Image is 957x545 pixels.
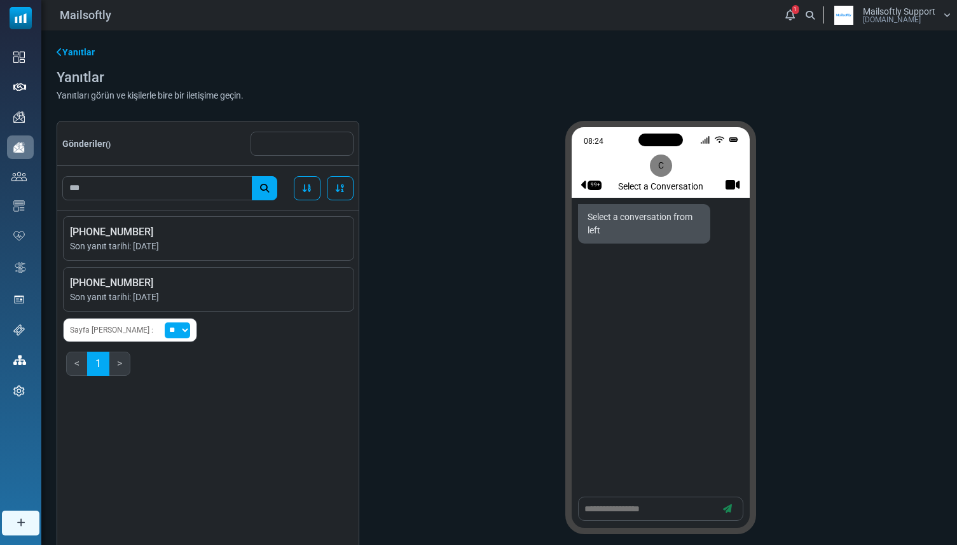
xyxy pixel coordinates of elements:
[863,7,935,16] span: Mailsoftly Support
[13,385,25,397] img: settings-icon.svg
[11,172,27,181] img: contacts-icon.svg
[13,294,25,305] img: landing_pages.svg
[13,260,27,275] img: workflow.svg
[70,324,153,336] span: Sayfa [PERSON_NAME] :
[62,139,111,149] span: Gönderiler
[13,52,25,63] img: dashboard-icon.svg
[828,6,951,25] a: User Logo Mailsoftly Support [DOMAIN_NAME]
[863,16,921,24] span: [DOMAIN_NAME]
[60,6,111,24] span: Mailsoftly
[87,352,109,376] a: 1
[781,6,799,24] a: 1
[57,90,244,100] div: Yanıtları görün ve kişilerle bire bir iletişime geçin.
[578,204,710,244] div: Select a conversation from left
[63,348,132,379] nav: Page
[13,200,25,212] img: email-templates-icon.svg
[57,46,95,59] a: Yanıtlar
[13,142,25,153] img: campaigns-icon-active.png
[13,231,25,241] img: domain-health-icon.svg
[70,240,347,253] span: Son yanıt tarihi: [DATE]
[70,224,347,240] span: [PHONE_NUMBER]
[828,6,860,25] img: User Logo
[584,135,695,144] div: 08:24
[106,140,111,149] span: ()
[13,324,25,336] img: support-icon.svg
[10,7,32,29] img: mailsoftly_icon_blue_white.svg
[70,291,347,304] span: Son yanıt tarihi: [DATE]
[13,111,25,123] img: campaigns-icon.png
[57,69,244,85] div: Yanıtlar
[792,5,799,14] span: 1
[70,275,347,291] span: [PHONE_NUMBER]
